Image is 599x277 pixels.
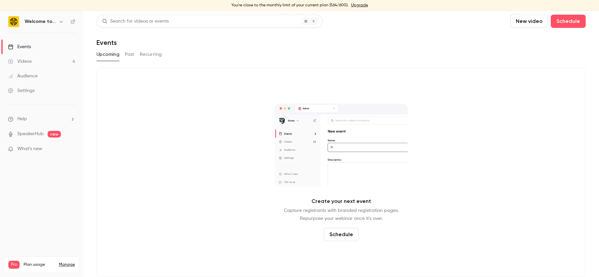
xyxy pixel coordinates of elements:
[59,262,75,267] a: Manage
[125,49,134,60] button: Past
[510,15,548,28] button: New video
[17,131,44,138] a: SpeakerHub
[351,3,368,8] a: Upgrade
[8,87,35,94] div: Settings
[102,18,169,25] div: Search for videos or events
[8,16,19,27] img: Welcome to the Jungle
[8,116,75,123] li: help-dropdown-opener
[17,116,27,123] span: Help
[311,197,371,205] p: Create your next event
[25,18,56,25] h6: Welcome to the Jungle
[324,228,359,241] button: Schedule
[284,207,399,223] p: Capture registrants with branded registration pages. Repurpose your webinar once it's over.
[24,262,55,267] span: Plan usage
[8,73,38,79] div: Audience
[140,49,162,60] button: Recurring
[67,146,75,152] iframe: Noticeable Trigger
[97,39,117,46] h1: Events
[551,15,586,28] button: Schedule
[8,58,32,65] div: Videos
[8,261,20,269] span: Pro
[17,145,42,152] span: What's new
[8,44,31,50] div: Events
[48,131,61,138] span: new
[97,49,119,60] button: Upcoming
